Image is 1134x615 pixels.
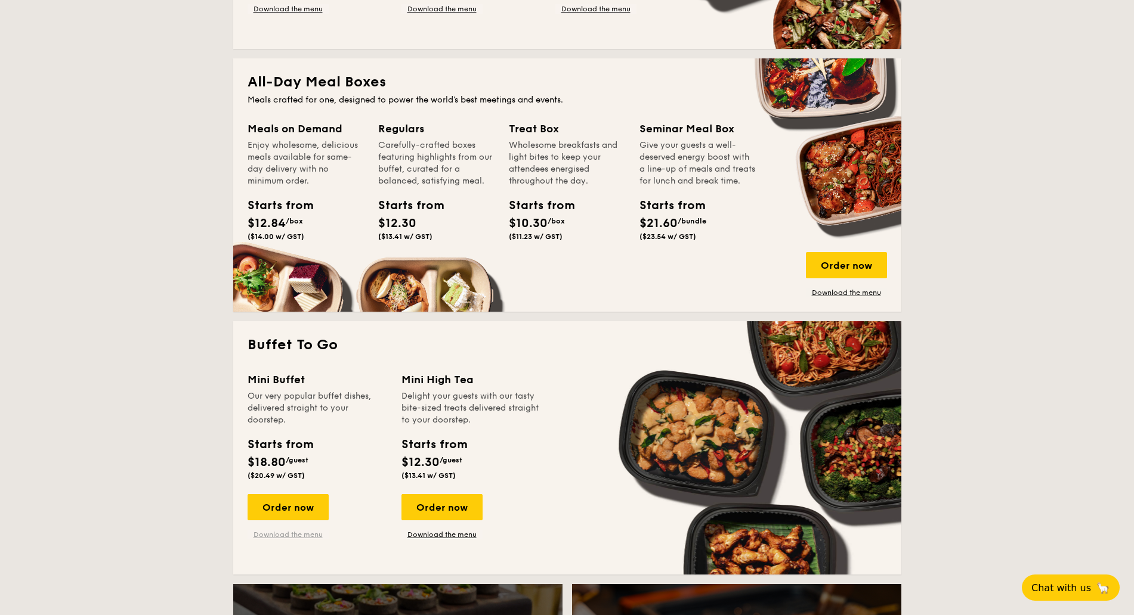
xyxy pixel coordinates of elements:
a: Download the menu [555,4,636,14]
span: ($13.41 w/ GST) [378,232,432,241]
span: ($14.00 w/ GST) [248,232,304,241]
span: Chat with us [1031,582,1091,594]
div: Meals crafted for one, designed to power the world's best meetings and events. [248,94,887,106]
span: $21.60 [639,216,678,231]
span: 🦙 [1096,581,1110,595]
a: Download the menu [401,530,483,539]
div: Wholesome breakfasts and light bites to keep your attendees energised throughout the day. [509,139,625,187]
span: $10.30 [509,216,548,231]
span: /bundle [678,217,706,225]
span: $12.30 [401,455,440,470]
div: Carefully-crafted boxes featuring highlights from our buffet, curated for a balanced, satisfying ... [378,139,495,187]
div: Order now [401,494,483,520]
span: ($13.41 w/ GST) [401,471,456,480]
h2: Buffet To Go [248,336,887,355]
span: ($20.49 w/ GST) [248,471,305,480]
span: /guest [286,456,308,464]
span: /box [548,217,565,225]
div: Mini Buffet [248,371,387,388]
div: Regulars [378,120,495,137]
span: $12.30 [378,216,416,231]
div: Order now [248,494,329,520]
span: ($23.54 w/ GST) [639,232,696,241]
div: Starts from [509,197,563,215]
div: Treat Box [509,120,625,137]
div: Starts from [401,436,466,454]
div: Meals on Demand [248,120,364,137]
div: Seminar Meal Box [639,120,756,137]
div: Mini High Tea [401,371,541,388]
div: Delight your guests with our tasty bite-sized treats delivered straight to your doorstep. [401,390,541,426]
span: $12.84 [248,216,286,231]
div: Give your guests a well-deserved energy boost with a line-up of meals and treats for lunch and br... [639,139,756,187]
a: Download the menu [248,530,329,539]
button: Chat with us🦙 [1022,574,1120,601]
div: Order now [806,252,887,278]
span: /box [286,217,303,225]
div: Enjoy wholesome, delicious meals available for same-day delivery with no minimum order. [248,139,364,187]
span: /guest [440,456,462,464]
div: Starts from [248,197,301,215]
a: Download the menu [401,4,483,14]
div: Our very popular buffet dishes, delivered straight to your doorstep. [248,390,387,426]
span: ($11.23 w/ GST) [509,232,563,241]
div: Starts from [378,197,432,215]
div: Starts from [639,197,693,215]
div: Starts from [248,436,313,454]
span: $18.80 [248,455,286,470]
h2: All-Day Meal Boxes [248,73,887,92]
a: Download the menu [248,4,329,14]
a: Download the menu [806,288,887,297]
